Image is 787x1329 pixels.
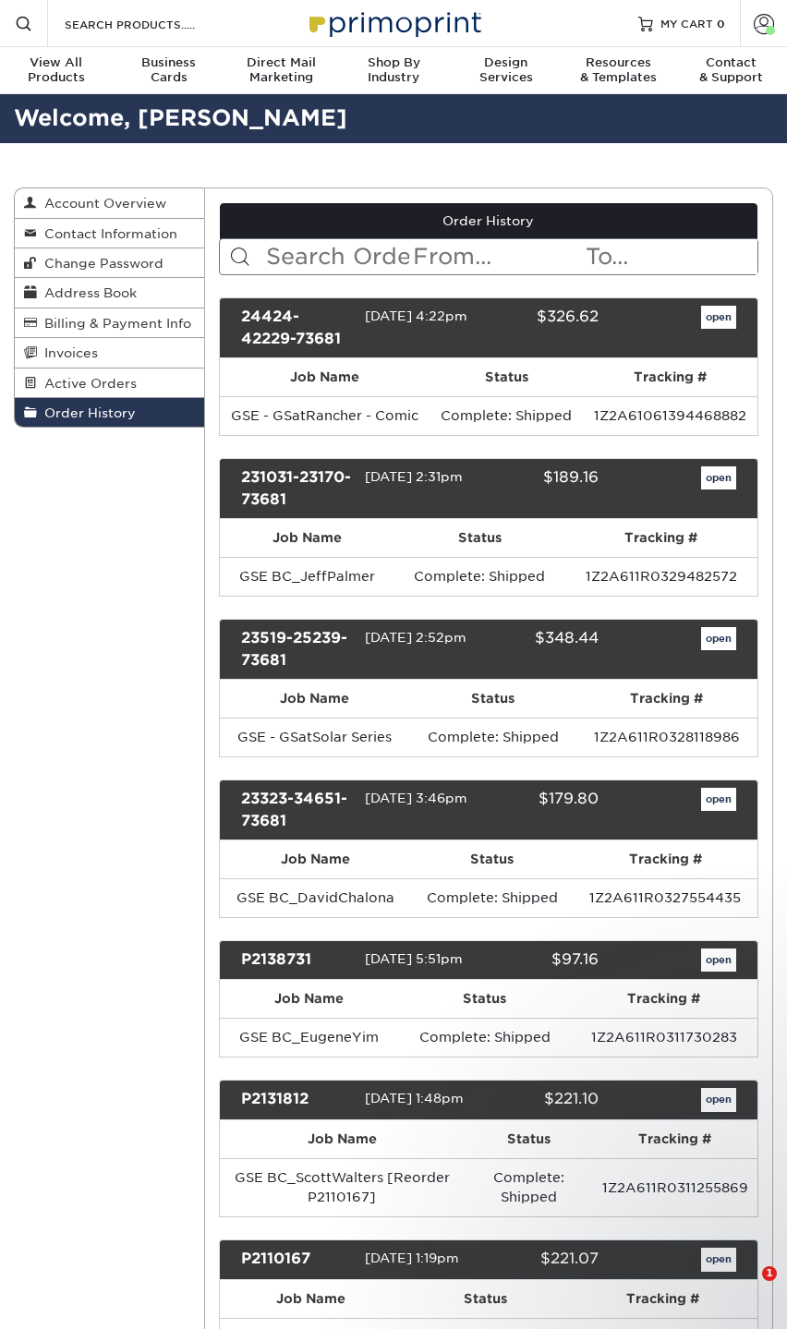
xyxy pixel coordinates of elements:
[224,55,337,85] div: Marketing
[220,557,395,596] td: GSE BC_JeffPalmer
[337,47,450,96] a: Shop ByIndustry
[224,47,337,96] a: Direct MailMarketing
[220,878,411,917] td: GSE BC_DavidChalona
[264,239,411,274] input: Search Orders...
[365,1092,464,1106] span: [DATE] 1:48pm
[411,878,574,917] td: Complete: Shipped
[573,878,757,917] td: 1Z2A611R0327554435
[674,47,787,96] a: Contact& Support
[227,466,365,511] div: 231031-23170-73681
[701,788,736,812] a: open
[63,13,243,35] input: SEARCH PRODUCTS.....
[224,55,337,70] span: Direct Mail
[575,680,757,718] th: Tracking #
[337,55,450,70] span: Shop By
[450,47,563,96] a: DesignServices
[564,519,757,557] th: Tracking #
[450,55,563,85] div: Services
[365,791,467,805] span: [DATE] 3:46pm
[365,469,463,484] span: [DATE] 2:31pm
[475,788,612,832] div: $179.80
[227,788,365,832] div: 23323-34651-73681
[701,627,736,651] a: open
[15,219,204,248] a: Contact Information
[430,358,583,396] th: Status
[113,47,225,96] a: BusinessCards
[337,55,450,85] div: Industry
[365,308,467,323] span: [DATE] 4:22pm
[37,345,98,360] span: Invoices
[37,316,191,331] span: Billing & Payment Info
[674,55,787,70] span: Contact
[475,306,612,350] div: $326.62
[674,55,787,85] div: & Support
[564,557,757,596] td: 1Z2A611R0329482572
[220,1158,466,1216] td: GSE BC_ScottWalters [Reorder P2110167]
[583,358,757,396] th: Tracking #
[410,680,575,718] th: Status
[220,396,430,435] td: GSE - GSatRancher - Comic
[717,17,725,30] span: 0
[365,951,463,966] span: [DATE] 5:51pm
[37,376,137,391] span: Active Orders
[430,396,583,435] td: Complete: Shipped
[37,405,136,420] span: Order History
[411,840,574,878] th: Status
[15,278,204,308] a: Address Book
[399,1018,570,1057] td: Complete: Shipped
[227,627,365,671] div: 23519-25239-73681
[567,1280,757,1318] th: Tracking #
[220,718,411,756] td: GSE - GSatSolar Series
[37,256,163,271] span: Change Password
[563,55,675,70] span: Resources
[15,308,204,338] a: Billing & Payment Info
[403,1280,567,1318] th: Status
[15,188,204,218] a: Account Overview
[301,3,486,42] img: Primoprint
[220,358,430,396] th: Job Name
[220,840,411,878] th: Job Name
[220,1018,400,1057] td: GSE BC_EugeneYim
[475,466,612,511] div: $189.16
[701,466,736,490] a: open
[394,519,564,557] th: Status
[37,226,177,241] span: Contact Information
[660,16,713,31] span: MY CART
[563,55,675,85] div: & Templates
[475,627,612,671] div: $348.44
[227,306,365,350] div: 24424-42229-73681
[113,55,225,70] span: Business
[410,718,575,756] td: Complete: Shipped
[15,248,204,278] a: Change Password
[394,557,564,596] td: Complete: Shipped
[220,519,395,557] th: Job Name
[365,1250,459,1265] span: [DATE] 1:19pm
[227,1248,365,1272] div: P2110167
[573,840,757,878] th: Tracking #
[15,368,204,398] a: Active Orders
[15,398,204,427] a: Order History
[583,396,757,435] td: 1Z2A61061394468882
[37,196,166,211] span: Account Overview
[227,948,365,973] div: P2138731
[563,47,675,96] a: Resources& Templates
[15,338,204,368] a: Invoices
[113,55,225,85] div: Cards
[411,239,585,274] input: From...
[701,306,736,330] a: open
[724,1266,769,1311] iframe: Intercom live chat
[575,718,757,756] td: 1Z2A611R0328118986
[220,1120,466,1158] th: Job Name
[220,1280,404,1318] th: Job Name
[220,203,758,238] a: Order History
[584,239,757,274] input: To...
[227,1088,365,1112] div: P2131812
[37,285,137,300] span: Address Book
[450,55,563,70] span: Design
[220,680,411,718] th: Job Name
[399,980,570,1018] th: Status
[762,1266,777,1281] span: 1
[365,630,466,645] span: [DATE] 2:52pm
[220,980,400,1018] th: Job Name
